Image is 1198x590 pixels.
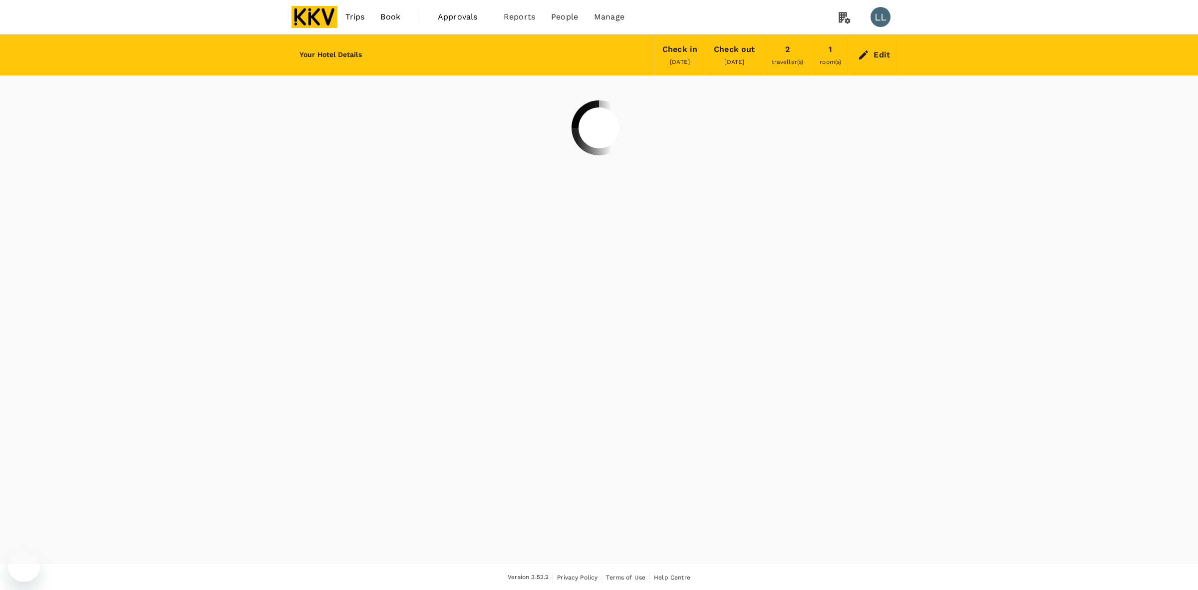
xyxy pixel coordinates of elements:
a: Terms of Use [606,572,645,583]
div: Check out [714,42,755,56]
span: Privacy Policy [557,574,598,581]
div: LL [871,7,891,27]
a: Help Centre [654,572,690,583]
span: Reports [504,11,535,23]
iframe: Button to launch messaging window [8,550,40,582]
span: Terms of Use [606,574,645,581]
div: 1 [829,42,832,56]
span: Help Centre [654,574,690,581]
span: [DATE] [670,58,690,65]
h6: Your Hotel Details [299,49,362,60]
span: room(s) [820,58,841,65]
span: Manage [594,11,624,23]
span: Trips [345,11,365,23]
img: KKV Supply Chain Sdn Bhd [292,6,337,28]
span: Approvals [438,11,488,23]
a: Privacy Policy [557,572,598,583]
span: Version 3.53.2 [508,573,549,583]
span: [DATE] [724,58,744,65]
div: Check in [662,42,697,56]
span: Book [380,11,400,23]
span: traveller(s) [772,58,804,65]
div: 2 [785,42,790,56]
div: Edit [874,48,890,62]
span: People [551,11,578,23]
